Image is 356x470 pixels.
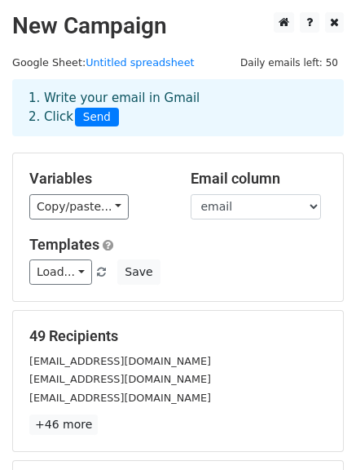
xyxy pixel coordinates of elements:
[29,415,98,435] a: +46 more
[235,56,344,69] a: Daily emails left: 50
[29,392,211,404] small: [EMAIL_ADDRESS][DOMAIN_NAME]
[29,259,92,285] a: Load...
[75,108,119,127] span: Send
[29,194,129,219] a: Copy/paste...
[12,12,344,40] h2: New Campaign
[191,170,327,188] h5: Email column
[117,259,160,285] button: Save
[29,373,211,385] small: [EMAIL_ADDRESS][DOMAIN_NAME]
[12,56,195,69] small: Google Sheet:
[29,170,166,188] h5: Variables
[16,89,340,126] div: 1. Write your email in Gmail 2. Click
[29,236,99,253] a: Templates
[275,392,356,470] iframe: Chat Widget
[86,56,194,69] a: Untitled spreadsheet
[29,327,327,345] h5: 49 Recipients
[235,54,344,72] span: Daily emails left: 50
[275,392,356,470] div: Widget Obrolan
[29,355,211,367] small: [EMAIL_ADDRESS][DOMAIN_NAME]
